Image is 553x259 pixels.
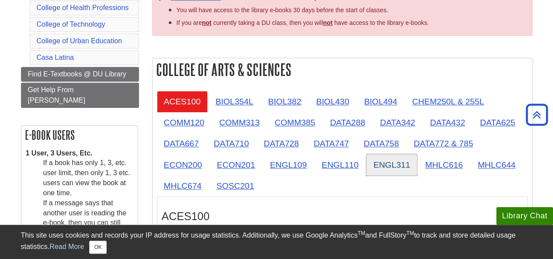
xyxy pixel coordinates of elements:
a: Read More [49,243,84,250]
a: COMM313 [212,112,267,133]
sup: TM [407,230,414,236]
a: College of Urban Education [37,37,122,45]
a: Find E-Textbooks @ DU Library [21,67,139,82]
span: If you are currently taking a DU class, then you will have access to the library e-books. [177,19,429,26]
a: ECON201 [210,154,262,176]
a: DATA667 [157,133,206,154]
a: Casa Latina [37,54,74,61]
a: ACES100 [157,91,208,112]
a: ENGL109 [263,154,313,176]
a: BIOL382 [261,91,308,112]
a: BIOL430 [309,91,356,112]
a: MHLC644 [471,154,522,176]
a: ENGL311 [366,154,417,176]
a: BIOL494 [357,91,404,112]
a: College of Technology [37,21,105,28]
span: Get Help From [PERSON_NAME] [28,86,86,104]
a: College of Health Professions [37,4,129,11]
button: Library Chat [496,207,553,225]
span: Find E-Textbooks @ DU Library [28,70,126,78]
div: This site uses cookies and records your IP address for usage statistics. Additionally, we use Goo... [21,230,532,254]
span: You will have access to the library e-books 30 days before the start of classes. [177,7,388,14]
a: DATA710 [207,133,256,154]
a: COMM385 [268,112,322,133]
a: DATA772 & 785 [407,133,480,154]
h2: E-book Users [21,126,138,144]
dt: 1 User, 3 Users, Etc. [26,148,133,159]
a: Get Help From [PERSON_NAME] [21,83,139,108]
a: DATA625 [473,112,522,133]
a: MHLC616 [418,154,470,176]
a: DATA342 [373,112,422,133]
a: DATA747 [307,133,356,154]
h2: College of Arts & Sciences [153,58,532,81]
a: DATA288 [323,112,372,133]
a: DATA432 [423,112,472,133]
a: ECON200 [157,154,209,176]
a: BIOL354L [209,91,260,112]
a: CHEM250L & 255L [405,91,491,112]
a: DATA758 [357,133,406,154]
sup: TM [358,230,365,236]
a: DATA728 [257,133,306,154]
a: COMM120 [157,112,212,133]
a: SOSC201 [209,175,261,197]
h3: ACES100 [162,210,523,223]
button: Close [89,241,106,254]
a: Back to Top [523,109,551,121]
u: not [323,19,333,26]
a: MHLC674 [157,175,209,197]
a: ENGL110 [315,154,365,176]
strong: not [202,19,212,26]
